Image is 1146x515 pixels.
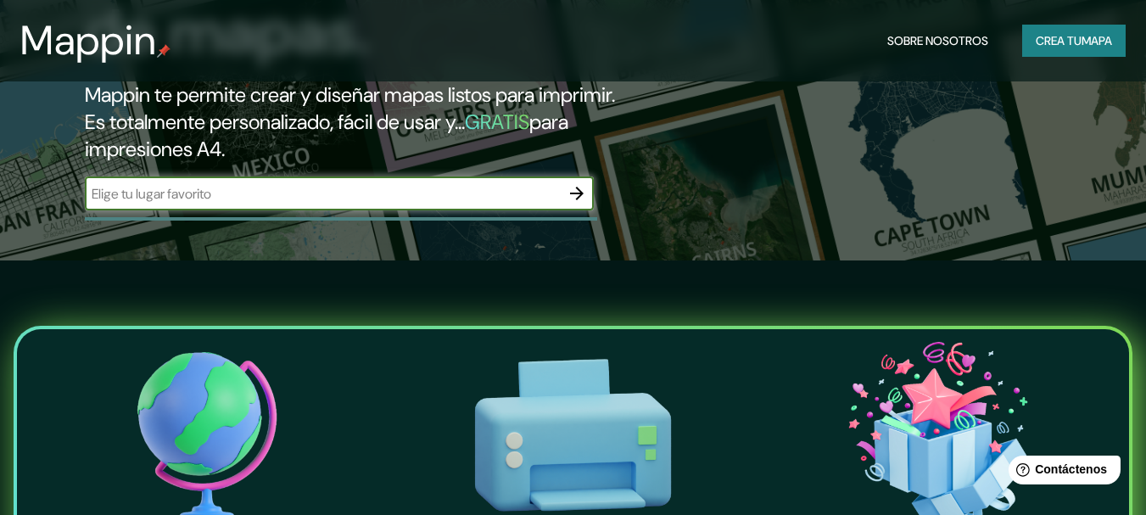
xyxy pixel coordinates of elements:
img: pin de mapeo [157,44,171,58]
iframe: Lanzador de widgets de ayuda [995,449,1127,496]
font: Sobre nosotros [887,33,988,48]
font: Crea tu [1036,33,1082,48]
font: Mappin [20,14,157,67]
font: para impresiones A4. [85,109,568,162]
font: mapa [1082,33,1112,48]
input: Elige tu lugar favorito [85,184,560,204]
font: Es totalmente personalizado, fácil de usar y... [85,109,465,135]
button: Sobre nosotros [880,25,995,57]
font: GRATIS [465,109,529,135]
button: Crea tumapa [1022,25,1126,57]
font: Mappin te permite crear y diseñar mapas listos para imprimir. [85,81,615,108]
